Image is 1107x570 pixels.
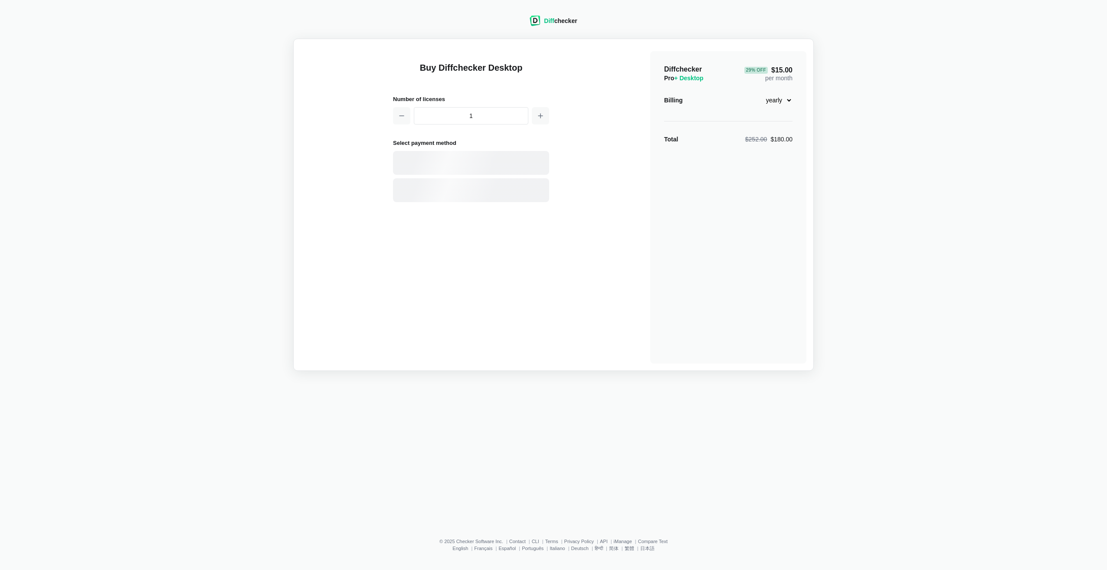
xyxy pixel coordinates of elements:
[498,546,516,551] a: Español
[439,539,509,544] li: © 2025 Checker Software Inc.
[638,539,668,544] a: Compare Text
[664,75,704,82] span: Pro
[532,539,539,544] a: CLI
[625,546,634,551] a: 繁體
[614,539,632,544] a: iManage
[474,546,492,551] a: Français
[600,539,608,544] a: API
[745,136,767,143] span: $252.00
[393,62,549,84] h1: Buy Diffchecker Desktop
[609,546,619,551] a: 简体
[595,546,603,551] a: हिन्दी
[664,66,702,73] span: Diffchecker
[744,67,793,74] span: $15.00
[530,16,540,26] img: Diffchecker logo
[393,138,549,147] h2: Select payment method
[744,67,768,74] div: 29 % Off
[544,17,554,24] span: Diff
[564,539,594,544] a: Privacy Policy
[664,96,683,105] div: Billing
[522,546,544,551] a: Português
[745,135,793,144] div: $180.00
[393,95,549,104] h2: Number of licenses
[664,136,678,143] strong: Total
[544,16,577,25] div: checker
[509,539,526,544] a: Contact
[571,546,589,551] a: Deutsch
[550,546,565,551] a: Italiano
[452,546,468,551] a: English
[530,20,577,27] a: Diffchecker logoDiffchecker
[744,65,793,82] div: per month
[674,75,703,82] span: + Desktop
[414,107,528,124] input: 1
[640,546,655,551] a: 日本語
[545,539,558,544] a: Terms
